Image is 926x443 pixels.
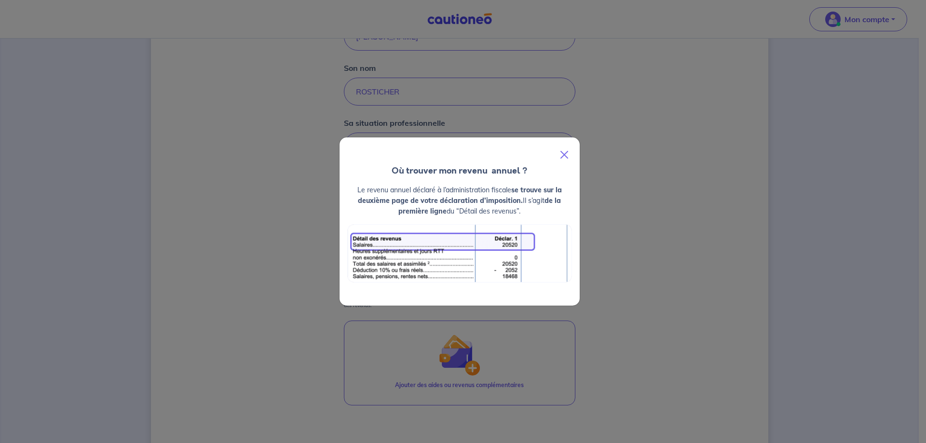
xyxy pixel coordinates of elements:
[398,196,561,215] strong: de la première ligne
[358,186,562,205] strong: se trouve sur la deuxième page de votre déclaration d’imposition.
[347,185,572,216] p: Le revenu annuel déclaré à l’administration fiscale Il s’agit du “Détail des revenus”.
[340,164,580,177] h4: Où trouver mon revenu annuel ?
[553,141,576,168] button: Close
[347,224,572,282] img: exemple_revenu.png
